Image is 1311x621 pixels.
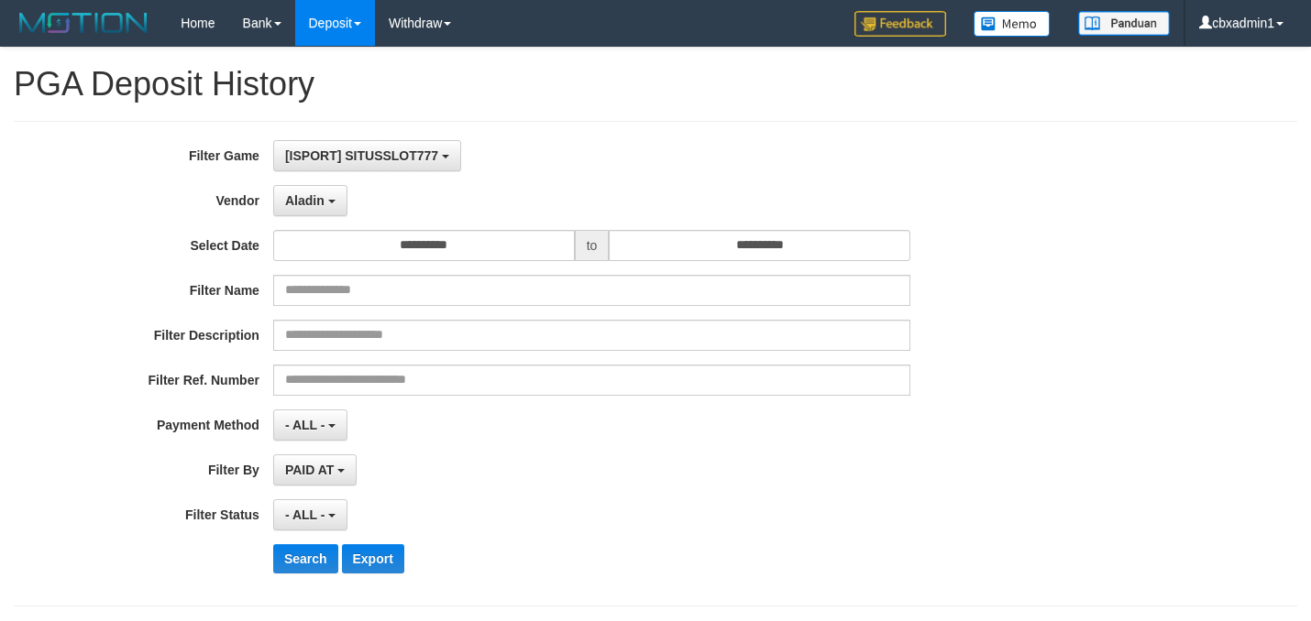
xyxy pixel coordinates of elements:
button: - ALL - [273,499,347,530]
span: PAID AT [285,463,334,477]
h1: PGA Deposit History [14,66,1297,103]
img: Button%20Memo.svg [974,11,1051,37]
button: - ALL - [273,409,347,441]
span: to [575,230,610,261]
img: Feedback.jpg [854,11,946,37]
img: MOTION_logo.png [14,9,153,37]
span: Aladin [285,193,325,208]
button: PAID AT [273,454,357,485]
span: - ALL - [285,418,325,432]
button: [ISPORT] SITUSSLOT777 [273,140,461,171]
img: panduan.png [1078,11,1170,36]
button: Search [273,544,338,573]
button: Export [342,544,404,573]
span: [ISPORT] SITUSSLOT777 [285,148,438,163]
span: - ALL - [285,507,325,522]
button: Aladin [273,185,347,216]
